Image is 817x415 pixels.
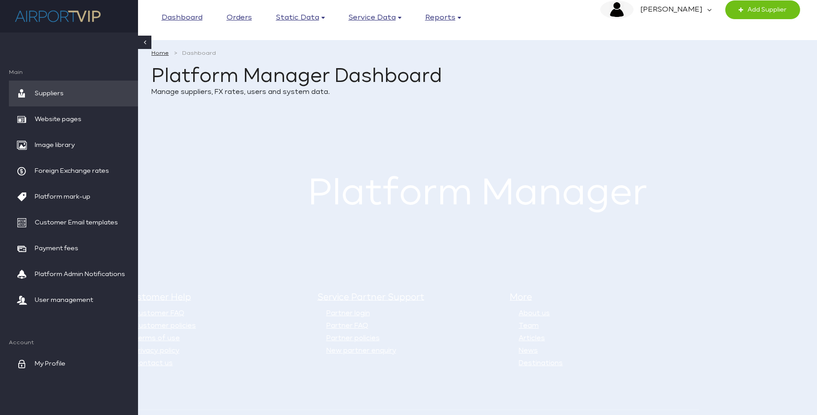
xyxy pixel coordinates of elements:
a: Dashboard [162,11,203,24]
a: Payment fees [9,236,138,261]
a: Static data [276,11,325,24]
h1: Platform Manager [148,167,807,220]
a: Terms of use [134,335,180,342]
li: Dashboard [175,49,216,58]
a: Contact us [134,360,173,366]
a: Home [151,49,169,58]
a: Suppliers [9,81,138,106]
a: News [519,347,538,354]
img: image description [600,0,634,19]
a: Privacy policy [134,347,179,354]
a: Partner FAQ [326,322,368,329]
h1: Platform Manager Dashboard [151,67,804,87]
img: company logo here [13,7,102,26]
h5: Service Partner Support [317,291,504,304]
a: New partner enquiry [326,347,396,354]
h5: More [510,291,696,304]
span: Platform mark-up [35,184,90,210]
a: Image library [9,132,138,158]
a: Service data [349,11,401,24]
span: Suppliers [35,81,64,106]
a: Destinations [519,360,563,366]
a: Partner login [326,310,370,317]
h5: Customer Help [125,291,311,304]
span: Website pages [35,106,81,132]
a: Customer Email templates [9,210,138,236]
a: image description [PERSON_NAME] [600,0,711,19]
span: Customer Email templates [35,210,118,236]
a: Website pages [9,106,138,132]
a: Foreign Exchange rates [9,158,138,184]
span: Add Supplier [743,0,787,19]
a: Team [519,322,539,329]
p: Manage suppliers, FX rates, users and system data. [151,87,804,98]
em: [PERSON_NAME] [634,0,707,19]
span: Main [9,69,138,76]
a: Customer policies [134,322,196,329]
a: Articles [519,335,545,342]
a: Partner policies [326,335,380,342]
a: Orders [227,11,252,24]
a: Reports [425,11,461,24]
span: Payment fees [35,236,78,261]
a: Customer FAQ [134,310,184,317]
a: About us [519,310,550,317]
a: Platform mark-up [9,184,138,210]
span: Image library [35,132,75,158]
span: Foreign Exchange rates [35,158,109,184]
